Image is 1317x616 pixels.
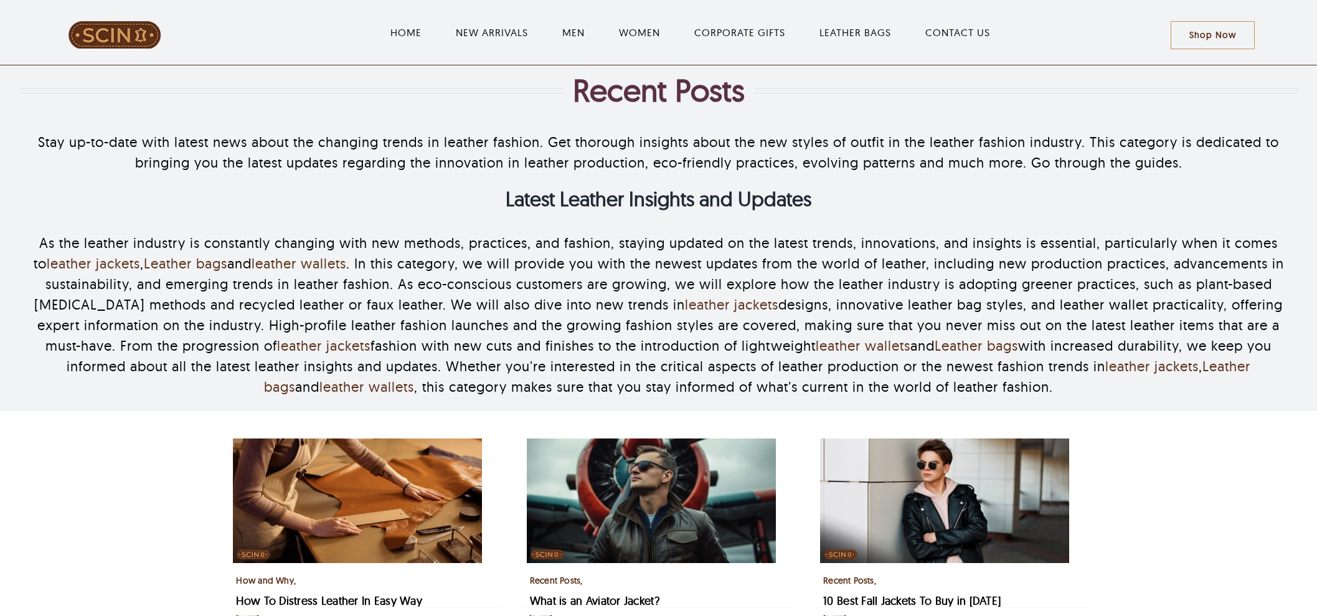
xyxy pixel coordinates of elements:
[1105,358,1199,375] a: leather jackets
[816,337,910,354] a: leather wallets
[210,12,1170,52] nav: Main Menu
[236,594,422,608] a: How To Distress Leather In Easy Way
[573,72,745,109] h1: Recent Posts
[47,255,140,272] a: leather jackets
[236,573,496,588] div: ,
[390,25,422,40] a: HOME
[1171,21,1255,49] a: Shop Now
[527,440,776,452] a: What is an Aviator Jacket?
[819,25,891,40] a: LEATHER BAGS
[68,21,161,49] img: LeatherSCIN
[527,438,776,563] img: What is an Aviator Jacket?
[823,573,1083,588] div: ,
[19,233,1298,397] p: As the leather industry is constantly changing with new methods, practices, and fashion, staying ...
[619,25,660,40] a: WOMEN
[823,594,1001,608] a: 10 Best Fall Jackets To Buy in [DATE]
[685,296,778,313] a: leather jackets
[144,255,227,272] a: Leather bags
[277,337,371,354] a: leather jackets
[1189,30,1236,40] span: Shop Now
[1240,538,1317,597] iframe: chat widget
[252,255,346,272] a: leather wallets
[456,25,528,40] a: NEW ARRIVALS
[236,575,293,586] a: How and Why
[823,575,874,586] a: Recent Posts
[530,575,581,586] a: Recent Posts
[506,186,811,211] strong: Latest Leather Insights and Updates
[820,440,1069,452] a: 10 Best Fall Jackets To Buy in 2025
[264,358,1250,396] a: Leather bags
[530,573,790,588] div: ,
[925,25,990,40] a: CONTACT US
[319,378,414,396] a: leather wallets
[935,337,1018,354] a: Leather bags
[530,594,659,608] a: What is an Aviator Jacket?
[694,25,785,40] a: CORPORATE GIFTS
[233,440,482,452] a: How To Distress Leather In Easy Way
[562,25,585,40] a: MEN
[68,19,161,32] a: LeatherSCIN
[233,438,482,563] img: How To Distress Leather In Easy Way
[820,438,1069,563] img: 10-best-fall-jackets-to-buy-blog-featured-image
[19,132,1298,173] p: Stay up-to-date with latest news about the changing trends in leather fashion. Get thorough insig...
